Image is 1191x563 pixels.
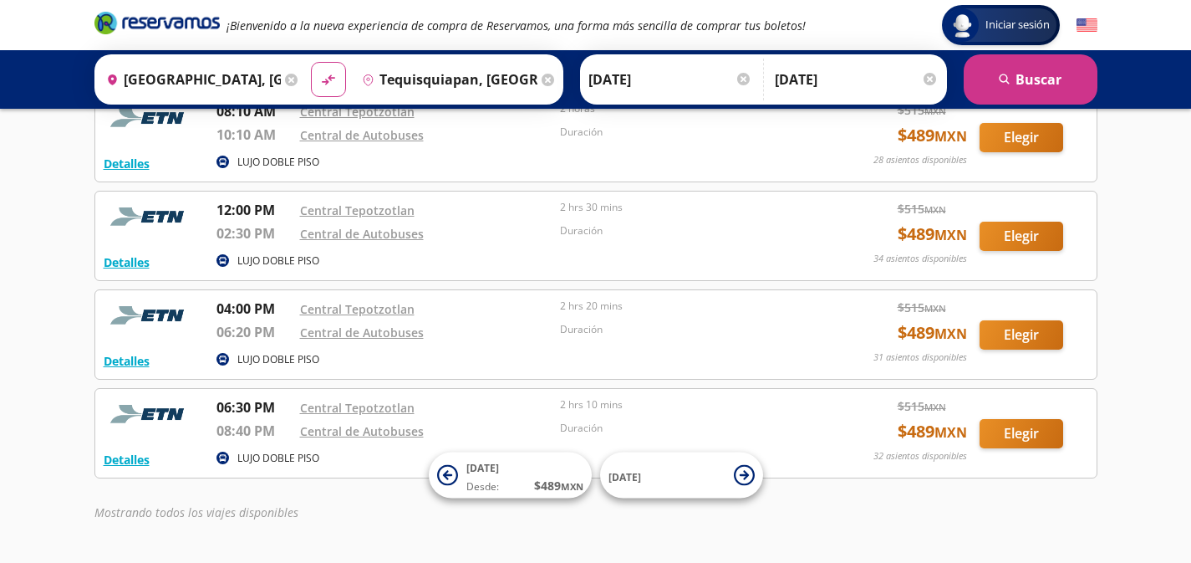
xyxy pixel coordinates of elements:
a: Central Tepotzotlan [300,301,415,317]
button: Detalles [104,352,150,370]
small: MXN [924,105,946,117]
button: Detalles [104,253,150,271]
p: 2 horas [560,101,812,116]
p: 2 hrs 10 mins [560,397,812,412]
span: $ 489 [898,123,967,148]
p: LUJO DOBLE PISO [237,155,319,170]
span: $ 489 [898,222,967,247]
a: Brand Logo [94,10,220,40]
p: Duración [560,223,812,238]
span: $ 515 [898,299,946,316]
p: 08:10 AM [216,101,292,121]
small: MXN [934,423,967,442]
p: 06:30 PM [216,397,292,417]
span: $ 489 [898,419,967,444]
span: $ 489 [534,477,583,494]
p: 28 asientos disponibles [873,153,967,167]
button: Elegir [980,419,1063,448]
p: 10:10 AM [216,125,292,145]
button: Buscar [964,54,1097,105]
small: MXN [934,226,967,244]
img: RESERVAMOS [104,397,196,431]
a: Central de Autobuses [300,127,424,143]
em: ¡Bienvenido a la nueva experiencia de compra de Reservamos, una forma más sencilla de comprar tus... [226,18,806,33]
button: Detalles [104,451,150,468]
span: $ 515 [898,101,946,119]
small: MXN [924,203,946,216]
button: Elegir [980,320,1063,350]
p: Duración [560,125,812,140]
p: 08:40 PM [216,421,292,441]
em: Mostrando todos los viajes disponibles [94,504,298,520]
p: 31 asientos disponibles [873,351,967,365]
p: Duración [560,322,812,337]
span: $ 489 [898,320,967,345]
a: Central Tepotzotlan [300,104,415,120]
p: Duración [560,421,812,436]
p: LUJO DOBLE PISO [237,253,319,269]
p: 02:30 PM [216,223,292,243]
small: MXN [924,302,946,315]
span: $ 515 [898,200,946,218]
button: [DATE]Desde:$489MXN [429,453,592,499]
p: 2 hrs 20 mins [560,299,812,314]
img: RESERVAMOS [104,101,196,135]
input: Elegir Fecha [588,59,752,100]
button: Detalles [104,155,150,172]
button: Elegir [980,222,1063,251]
p: 04:00 PM [216,299,292,319]
small: MXN [934,127,967,146]
button: English [1076,15,1097,36]
p: LUJO DOBLE PISO [237,352,319,367]
i: Brand Logo [94,10,220,35]
a: Central Tepotzotlan [300,202,415,218]
span: Iniciar sesión [979,17,1056,33]
p: LUJO DOBLE PISO [237,451,319,466]
span: Desde: [466,479,499,494]
input: Buscar Destino [355,59,537,100]
img: RESERVAMOS [104,200,196,233]
a: Central Tepotzotlan [300,400,415,416]
span: [DATE] [608,469,641,484]
button: Elegir [980,123,1063,152]
button: [DATE] [600,453,763,499]
small: MXN [561,480,583,493]
a: Central de Autobuses [300,325,424,340]
small: MXN [924,401,946,413]
p: 2 hrs 30 mins [560,200,812,215]
input: Opcional [775,59,939,100]
a: Central de Autobuses [300,423,424,439]
p: 32 asientos disponibles [873,449,967,463]
a: Central de Autobuses [300,226,424,242]
small: MXN [934,325,967,343]
input: Buscar Origen [99,59,282,100]
p: 06:20 PM [216,322,292,342]
p: 12:00 PM [216,200,292,220]
span: $ 515 [898,397,946,415]
img: RESERVAMOS [104,299,196,332]
p: 34 asientos disponibles [873,252,967,266]
span: [DATE] [466,461,499,475]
